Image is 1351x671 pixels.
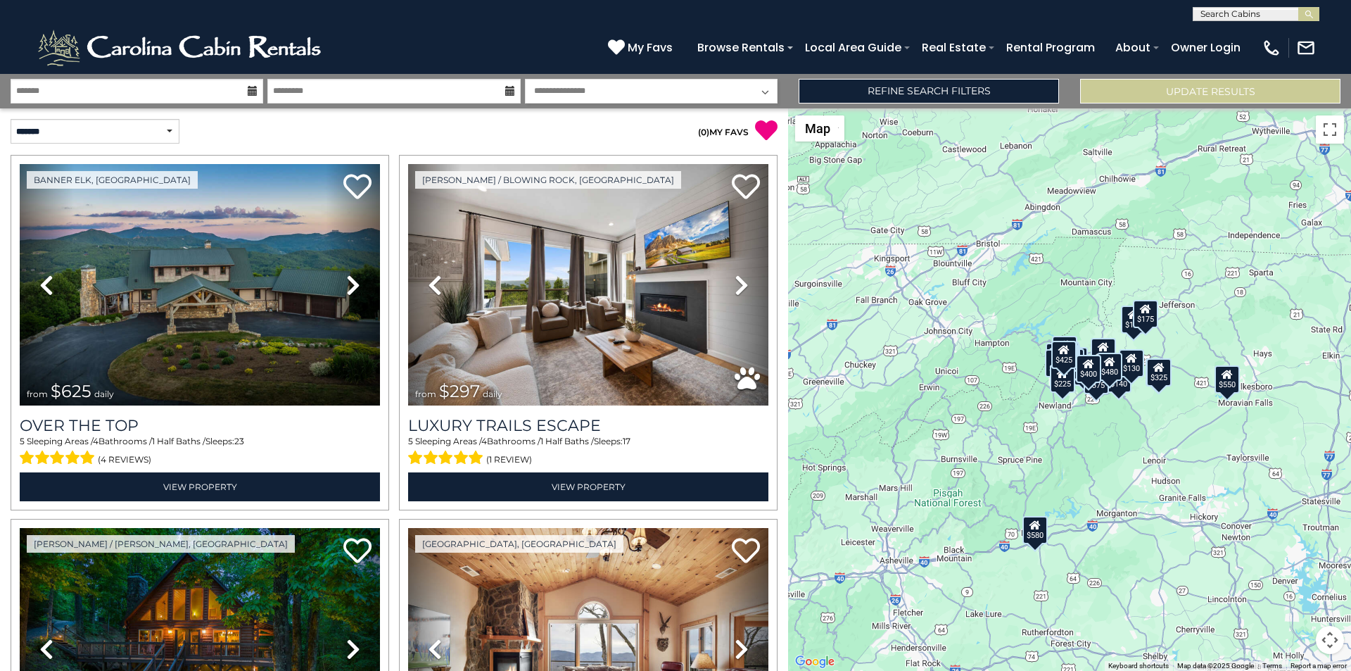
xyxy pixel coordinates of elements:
span: 5 [20,436,25,446]
div: $140 [1106,364,1131,392]
a: Open this area in Google Maps (opens a new window) [792,653,838,671]
div: Sleeping Areas / Bathrooms / Sleeps: [20,435,380,469]
a: View Property [408,472,768,501]
a: Real Estate [915,35,993,60]
a: Luxury Trails Escape [408,416,768,435]
div: $400 [1076,354,1101,382]
a: Report a map error [1290,662,1347,670]
a: Add to favorites [343,173,372,203]
button: Change map style [795,115,844,142]
span: $297 [439,381,480,401]
div: $550 [1214,365,1240,393]
div: $375 [1084,365,1109,394]
a: My Favs [608,39,676,57]
a: Banner Elk, [GEOGRAPHIC_DATA] [27,171,198,189]
a: [PERSON_NAME] / Blowing Rock, [GEOGRAPHIC_DATA] [415,171,681,189]
a: [PERSON_NAME] / [PERSON_NAME], [GEOGRAPHIC_DATA] [27,535,295,553]
a: Local Area Guide [798,35,908,60]
button: Keyboard shortcuts [1108,661,1169,671]
span: 0 [701,127,706,137]
span: 17 [623,436,630,446]
a: Add to favorites [732,173,760,203]
span: $625 [51,381,91,401]
div: $425 [1051,340,1077,368]
span: 4 [93,436,99,446]
a: Rental Program [999,35,1102,60]
span: ( ) [698,127,709,137]
div: $349 [1091,338,1116,366]
a: Over The Top [20,416,380,435]
span: My Favs [628,39,673,56]
img: phone-regular-white.png [1262,38,1281,58]
img: mail-regular-white.png [1296,38,1316,58]
a: View Property [20,472,380,501]
a: Browse Rentals [690,35,792,60]
span: 23 [234,436,244,446]
span: from [415,389,436,399]
div: $480 [1097,352,1122,380]
img: thumbnail_167153549.jpeg [20,164,380,406]
div: $580 [1022,515,1048,544]
button: Toggle fullscreen view [1316,115,1344,144]
span: from [27,389,48,399]
span: 1 Half Baths / [152,436,205,446]
div: Sleeping Areas / Bathrooms / Sleeps: [408,435,768,469]
a: Add to favorites [732,537,760,567]
a: Terms [1262,662,1282,670]
a: Refine Search Filters [799,79,1059,104]
div: $130 [1119,349,1144,377]
a: [GEOGRAPHIC_DATA], [GEOGRAPHIC_DATA] [415,535,623,553]
span: Map data ©2025 Google [1177,662,1254,670]
img: Google [792,653,838,671]
a: Add to favorites [343,537,372,567]
span: 1 Half Baths / [540,436,594,446]
span: Map [805,121,830,136]
img: White-1-2.png [35,27,327,69]
div: $175 [1121,306,1146,334]
a: About [1108,35,1157,60]
div: $175 [1133,299,1158,327]
div: $125 [1052,335,1077,363]
span: daily [94,389,114,399]
span: (1 review) [486,451,532,469]
span: 4 [481,436,487,446]
div: $230 [1045,349,1070,377]
a: (0)MY FAVS [698,127,749,137]
span: (4 reviews) [98,451,151,469]
button: Update Results [1080,79,1340,104]
div: $325 [1146,358,1172,387]
span: daily [483,389,502,399]
span: 5 [408,436,413,446]
a: Owner Login [1164,35,1248,60]
div: $225 [1050,365,1075,393]
img: thumbnail_168695581.jpeg [408,164,768,406]
button: Map camera controls [1316,626,1344,654]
